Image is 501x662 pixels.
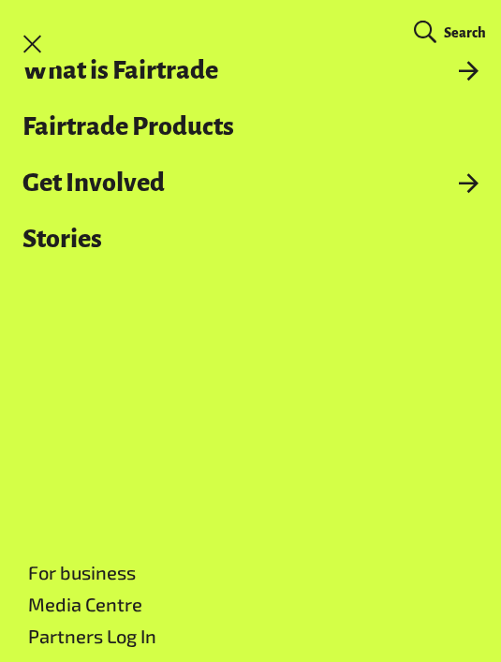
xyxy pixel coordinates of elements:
a: Media Centre [28,593,142,615]
a: Search [406,18,494,48]
a: For business [28,561,136,583]
a: Partners Log In [28,625,156,647]
span: Search [444,25,486,40]
a: Toggle Menu [9,21,56,67]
